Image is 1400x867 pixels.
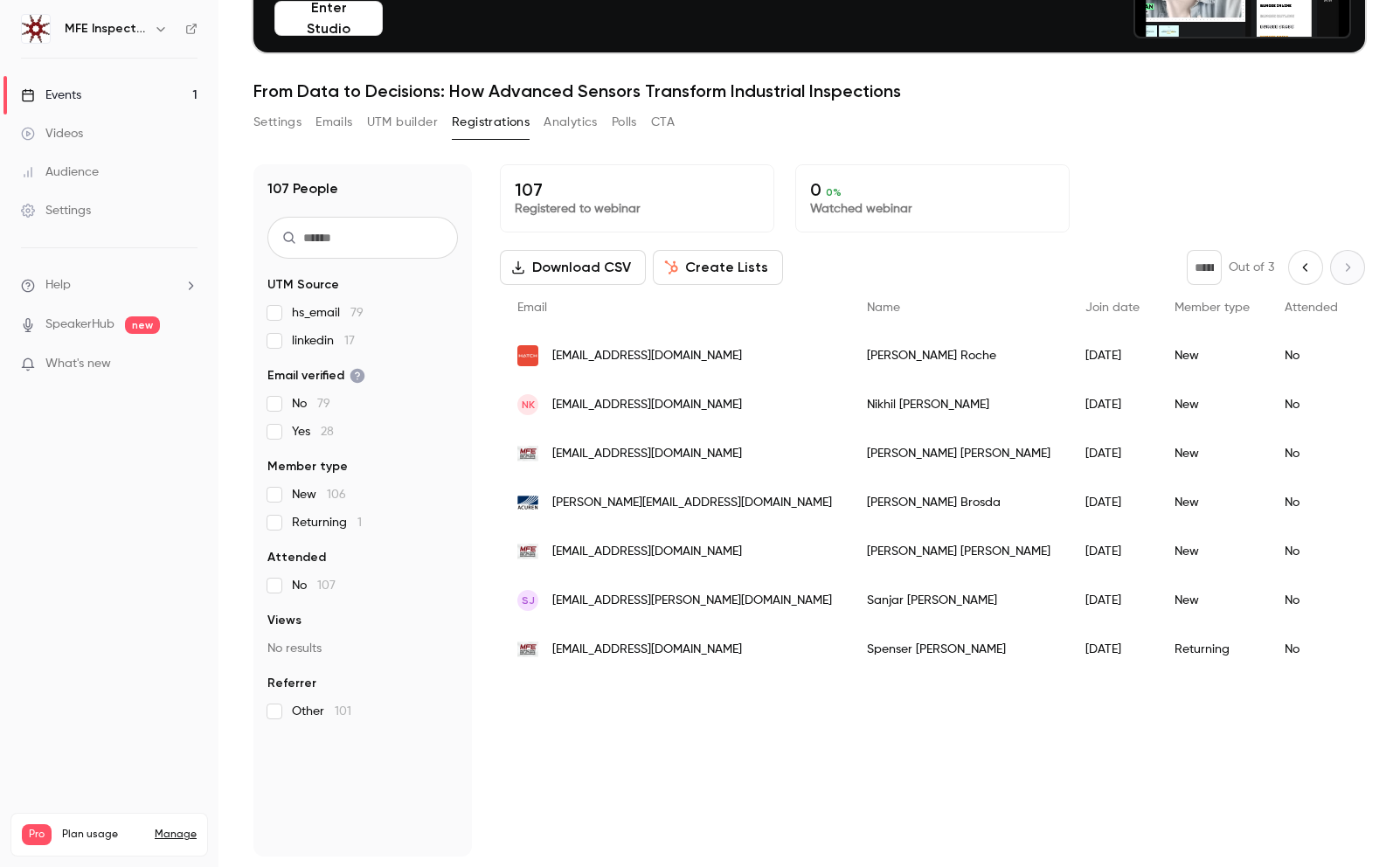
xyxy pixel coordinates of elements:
[1267,380,1355,429] div: No
[292,514,362,531] span: Returning
[350,307,364,319] span: 79
[515,179,759,200] p: 107
[267,640,458,657] p: No results
[292,395,330,413] span: No
[125,316,160,334] span: new
[552,494,832,512] span: [PERSON_NAME][EMAIL_ADDRESS][DOMAIN_NAME]
[321,426,334,438] span: 28
[651,108,675,136] button: CTA
[1157,429,1267,478] div: New
[62,828,144,842] span: Plan usage
[292,304,364,322] span: hs_email
[1068,625,1157,674] div: [DATE]
[867,302,900,314] span: Name
[552,592,832,610] span: [EMAIL_ADDRESS][PERSON_NAME][DOMAIN_NAME]
[155,828,197,842] a: Manage
[1068,429,1157,478] div: [DATE]
[544,108,598,136] button: Analytics
[552,396,742,414] span: [EMAIL_ADDRESS][DOMAIN_NAME]
[267,612,301,629] span: Views
[253,80,1365,101] h1: From Data to Decisions: How Advanced Sensors Transform Industrial Inspections
[1085,302,1140,314] span: Join date
[45,355,111,373] span: What's new
[1157,331,1267,380] div: New
[1267,429,1355,478] div: No
[267,549,326,566] span: Attended
[517,541,538,562] img: mfe-is.com
[267,276,458,720] section: facet-groups
[22,824,52,845] span: Pro
[1068,380,1157,429] div: [DATE]
[1068,576,1157,625] div: [DATE]
[21,87,81,104] div: Events
[21,163,99,181] div: Audience
[826,186,842,198] span: 0 %
[653,250,783,285] button: Create Lists
[267,178,338,199] h1: 107 People
[21,276,198,295] li: help-dropdown-opener
[292,423,334,440] span: Yes
[317,579,336,592] span: 107
[849,331,1068,380] div: [PERSON_NAME] Roche
[292,486,346,503] span: New
[1288,250,1323,285] button: Previous page
[1267,625,1355,674] div: No
[357,517,362,529] span: 1
[1267,331,1355,380] div: No
[344,335,355,347] span: 17
[267,458,348,475] span: Member type
[849,625,1068,674] div: Spenser [PERSON_NAME]
[500,250,646,285] button: Download CSV
[21,125,83,142] div: Videos
[515,200,759,218] p: Registered to webinar
[1229,259,1274,276] p: Out of 3
[1068,478,1157,527] div: [DATE]
[810,179,1055,200] p: 0
[452,108,530,136] button: Registrations
[849,527,1068,576] div: [PERSON_NAME] [PERSON_NAME]
[849,478,1068,527] div: [PERSON_NAME] Brosda
[552,641,742,659] span: [EMAIL_ADDRESS][DOMAIN_NAME]
[1157,576,1267,625] div: New
[552,543,742,561] span: [EMAIL_ADDRESS][DOMAIN_NAME]
[517,639,538,660] img: mfe-is.com
[267,276,339,294] span: UTM Source
[1068,527,1157,576] div: [DATE]
[517,492,538,513] img: acuren.com
[1285,302,1338,314] span: Attended
[292,577,336,594] span: No
[292,703,351,720] span: Other
[335,705,351,718] span: 101
[849,429,1068,478] div: [PERSON_NAME] [PERSON_NAME]
[21,202,91,219] div: Settings
[317,398,330,410] span: 79
[522,397,535,413] span: NK
[810,200,1055,218] p: Watched webinar
[1157,478,1267,527] div: New
[849,576,1068,625] div: Sanjar [PERSON_NAME]
[292,332,355,350] span: linkedin
[267,675,316,692] span: Referrer
[253,108,301,136] button: Settings
[274,1,383,36] button: Enter Studio
[1157,380,1267,429] div: New
[1267,527,1355,576] div: No
[22,15,50,43] img: MFE Inspection Solutions
[552,445,742,463] span: [EMAIL_ADDRESS][DOMAIN_NAME]
[267,367,365,385] span: Email verified
[1267,478,1355,527] div: No
[1157,625,1267,674] div: Returning
[517,345,538,366] img: hatch.com
[517,443,538,464] img: mfe-is.com
[45,316,114,334] a: SpeakerHub
[517,302,547,314] span: Email
[45,276,71,295] span: Help
[1175,302,1250,314] span: Member type
[552,347,742,365] span: [EMAIL_ADDRESS][DOMAIN_NAME]
[1068,331,1157,380] div: [DATE]
[315,108,352,136] button: Emails
[1157,527,1267,576] div: New
[327,489,346,501] span: 106
[522,593,535,608] span: SJ
[65,20,147,38] h6: MFE Inspection Solutions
